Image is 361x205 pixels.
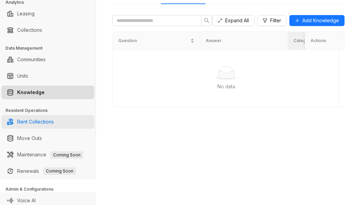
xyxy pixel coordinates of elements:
span: plus [295,18,300,23]
span: Filter [270,17,281,24]
button: Expand All [212,15,254,26]
h3: Admin & Configurations [5,186,96,192]
a: Collections [17,23,42,37]
h3: Data Management [5,45,96,51]
span: expand-alt [218,18,222,23]
li: Maintenance [1,148,94,162]
th: Answer [200,32,288,50]
li: Renewals [1,164,94,178]
button: Add Knowledge [289,15,345,26]
span: Add Knowledge [302,17,339,24]
a: Units [17,69,28,83]
span: Categories [293,38,342,44]
h3: Resident Operations [5,107,96,114]
li: Collections [1,23,94,37]
th: Actions [305,32,345,50]
a: Leasing [17,7,35,21]
a: Move Outs [17,131,42,145]
li: Rent Collections [1,115,94,129]
a: Knowledge [17,86,45,99]
li: Leasing [1,7,94,21]
a: Rent Collections [17,115,54,129]
a: Communities [17,53,46,66]
a: RenewalsComing Soon [17,164,76,178]
li: Units [1,69,94,83]
li: Communities [1,53,94,66]
div: No data [121,83,331,90]
span: Question [118,38,189,44]
span: Coming Soon [50,151,83,159]
span: Coming Soon [43,167,76,175]
span: search [204,18,209,23]
li: Move Outs [1,131,94,145]
th: Question [113,32,200,50]
li: Knowledge [1,86,94,99]
span: Expand All [225,17,249,24]
button: Filter [257,15,287,26]
span: filter [263,18,267,23]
